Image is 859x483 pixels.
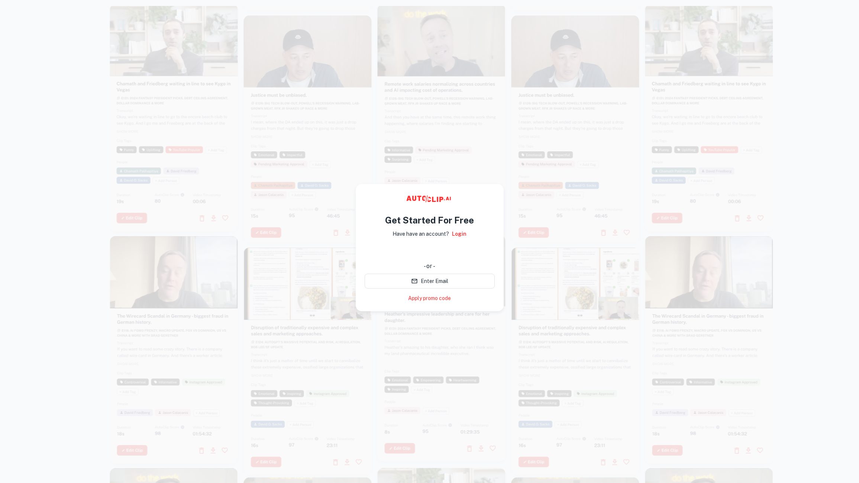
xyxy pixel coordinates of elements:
[361,243,498,260] iframe: “使用 Google 账号登录”按钮
[393,230,449,238] p: Have have an account?
[452,230,466,238] a: Login
[706,7,852,103] iframe: “使用 Google 账号登录”对话框
[365,262,495,271] div: - or -
[385,213,474,227] h4: Get Started For Free
[408,294,451,302] a: Apply promo code
[365,243,495,260] div: 使用 Google 账号登录。在新标签页中打开
[365,274,495,289] button: Enter Email
[378,235,506,461] img: card6.webp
